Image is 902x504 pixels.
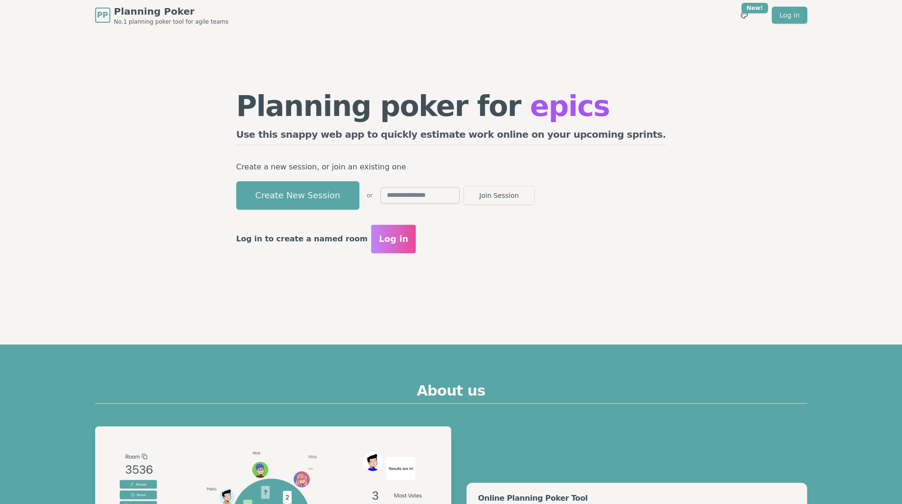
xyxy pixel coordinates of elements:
[530,89,609,123] span: epics
[236,181,359,210] button: Create New Session
[464,186,535,205] button: Join Session
[95,382,807,404] h2: About us
[478,495,795,502] div: Online Planning Poker Tool
[736,7,753,24] button: New!
[367,192,373,199] span: or
[772,7,807,24] a: Log in
[114,5,229,18] span: Planning Poker
[379,232,408,246] span: Log in
[97,9,108,21] span: PP
[236,232,368,246] p: Log in to create a named room
[371,225,416,253] button: Log in
[114,18,229,26] span: No.1 planning poker tool for agile teams
[95,5,229,26] a: PPPlanning PokerNo.1 planning poker tool for agile teams
[236,160,666,174] p: Create a new session, or join an existing one
[236,128,666,145] h2: Use this snappy web app to quickly estimate work online on your upcoming sprints.
[741,3,768,13] div: New!
[236,92,666,120] h1: Planning poker for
